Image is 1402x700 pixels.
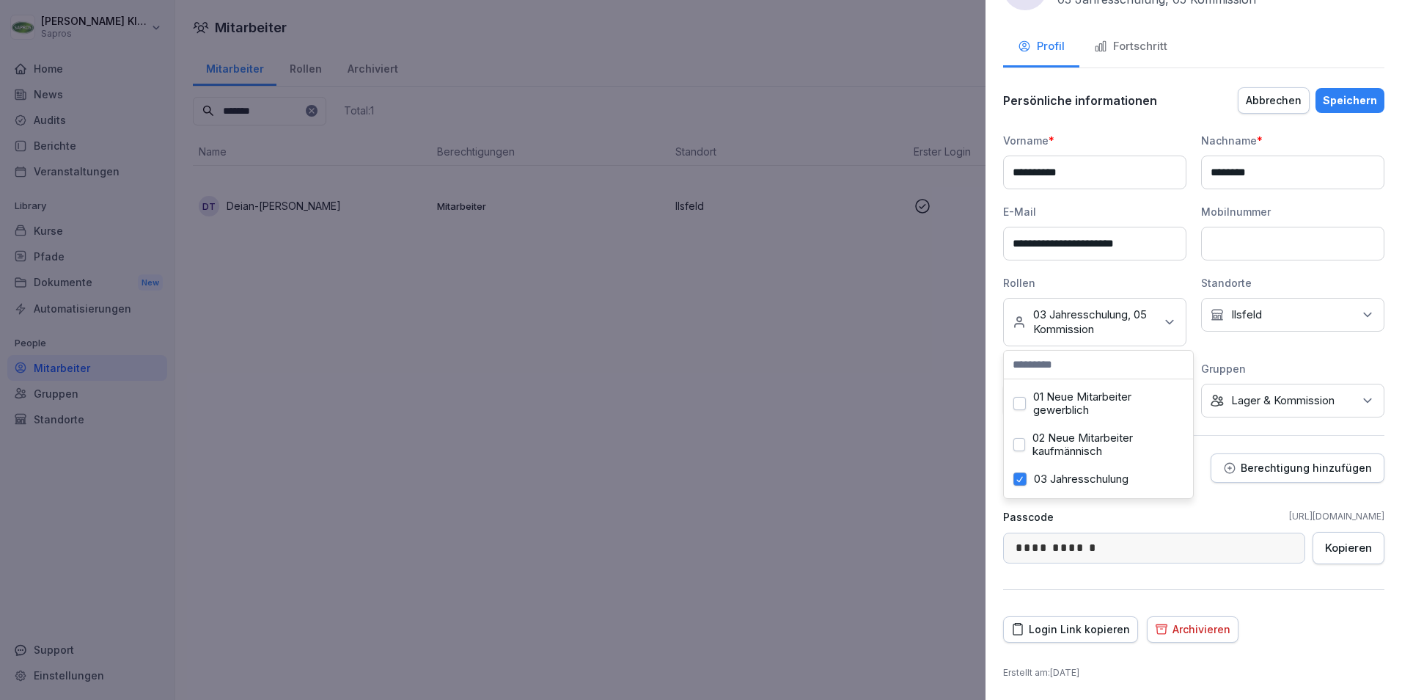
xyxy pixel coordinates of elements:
[1018,38,1065,55] div: Profil
[1211,453,1384,483] button: Berechtigung hinzufügen
[1011,621,1130,638] div: Login Link kopieren
[1238,87,1310,114] button: Abbrechen
[1289,510,1384,523] a: [URL][DOMAIN_NAME]
[1155,621,1230,638] div: Archivieren
[1147,616,1238,643] button: Archivieren
[1313,532,1384,564] button: Kopieren
[1231,307,1262,322] p: Ilsfeld
[1201,204,1384,219] div: Mobilnummer
[1323,92,1377,109] div: Speichern
[1003,275,1186,291] div: Rollen
[1032,431,1183,458] label: 02 Neue Mitarbeiter kaufmännisch
[1231,393,1335,408] p: Lager & Kommission
[1003,666,1384,679] p: Erstellt am : [DATE]
[1033,390,1183,417] label: 01 Neue Mitarbeiter gewerblich
[1079,28,1182,68] button: Fortschritt
[1201,275,1384,291] div: Standorte
[1003,509,1054,525] p: Passcode
[1325,540,1372,556] div: Kopieren
[1034,473,1128,486] label: 03 Jahresschulung
[1003,28,1079,68] button: Profil
[1033,307,1155,337] p: 03 Jahresschulung, 05 Kommission
[1003,204,1186,219] div: E-Mail
[1246,92,1302,109] div: Abbrechen
[1094,38,1167,55] div: Fortschritt
[1201,361,1384,376] div: Gruppen
[1003,93,1157,108] p: Persönliche informationen
[1003,616,1138,643] button: Login Link kopieren
[1003,133,1186,148] div: Vorname
[1315,88,1384,113] button: Speichern
[1201,133,1384,148] div: Nachname
[1241,462,1372,474] p: Berechtigung hinzufügen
